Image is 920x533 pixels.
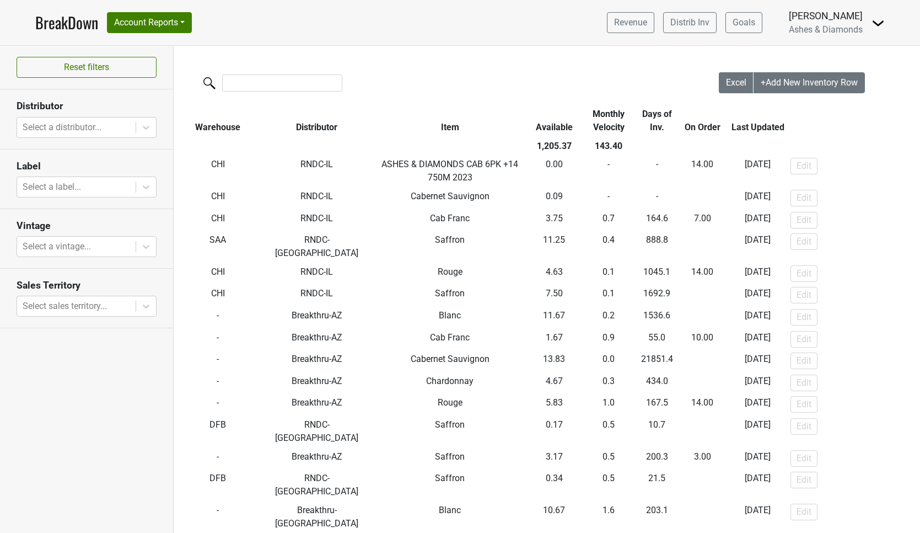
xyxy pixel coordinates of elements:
span: Chardonnay [426,376,474,386]
td: - [174,501,262,533]
td: 0.5 [580,415,637,447]
td: [DATE] [728,285,788,307]
td: RNDC-[GEOGRAPHIC_DATA] [262,231,372,263]
a: Revenue [607,12,654,33]
td: [DATE] [728,328,788,350]
td: Breakthru-AZ [262,350,372,372]
td: 0.1 [580,285,637,307]
td: 1.0 [580,394,637,416]
span: +Add New Inventory Row [761,77,858,88]
th: 1,205.37 [528,137,580,156]
td: 0.5 [580,469,637,501]
td: 0.7 [580,209,637,231]
button: Edit [790,212,817,228]
td: CHI [174,187,262,209]
td: Breakthru-AZ [262,447,372,470]
td: [DATE] [728,469,788,501]
td: 0.1 [580,263,637,285]
td: SAA [174,231,262,263]
td: - [637,156,677,188]
span: Saffron [435,473,465,483]
th: Days of Inv.: activate to sort column ascending [637,105,677,137]
td: CHI [174,156,262,188]
button: Edit [790,331,817,348]
td: [DATE] [728,209,788,231]
td: 1.67 [528,328,580,350]
button: Edit [790,396,817,413]
td: 11.25 [528,231,580,263]
td: [DATE] [728,350,788,372]
td: - [677,156,728,188]
span: Blanc [439,310,461,321]
span: Saffron [435,419,465,430]
td: Breakthru-AZ [262,372,372,394]
td: RNDC-IL [262,156,372,188]
td: 21851.4 [637,350,677,372]
td: 0.34 [528,469,580,501]
td: 3.17 [528,447,580,470]
td: 0.5 [580,447,637,470]
th: 143.40 [580,137,637,156]
th: Warehouse: activate to sort column ascending [174,105,262,137]
td: - [677,306,728,328]
button: Edit [790,158,817,174]
a: Distrib Inv [663,12,717,33]
h3: Distributor [17,100,157,112]
td: 0.2 [580,306,637,328]
td: - [677,447,728,470]
td: - [677,372,728,394]
button: Edit [790,472,817,488]
td: - [174,394,262,416]
th: Monthly Velocity: activate to sort column ascending [580,105,637,137]
td: 888.8 [637,231,677,263]
td: - [677,285,728,307]
td: 10.67 [528,501,580,533]
button: Edit [790,418,817,435]
button: Reset filters [17,57,157,78]
td: RNDC-IL [262,285,372,307]
td: - [174,306,262,328]
span: Cab Franc [430,332,470,343]
button: +Add New Inventory Row [754,72,865,93]
td: - [174,328,262,350]
td: 10.7 [637,415,677,447]
span: Excel [726,77,746,88]
td: 4.63 [528,263,580,285]
td: CHI [174,263,262,285]
th: Distributor: activate to sort column ascending [262,105,372,137]
td: 1.6 [580,501,637,533]
td: 7.50 [528,285,580,307]
td: 200.3 [637,447,677,470]
td: - [580,156,637,188]
td: RNDC-IL [262,263,372,285]
h3: Vintage [17,220,157,232]
td: RNDC-IL [262,187,372,209]
td: - [677,187,728,209]
td: - [580,187,637,209]
td: - [677,394,728,416]
td: 0.09 [528,187,580,209]
td: 21.5 [637,469,677,501]
td: [DATE] [728,263,788,285]
td: - [677,209,728,231]
th: Last Updated: activate to sort column ascending [728,105,788,137]
td: 1536.6 [637,306,677,328]
span: Cabernet Sauvignon [411,191,489,201]
button: Edit [790,353,817,369]
td: 0.00 [528,156,580,188]
th: On Order: activate to sort column ascending [677,105,728,137]
span: Rouge [438,397,462,408]
td: 0.0 [580,350,637,372]
td: 167.5 [637,394,677,416]
span: Ashes & Diamonds [789,24,863,35]
td: DFB [174,469,262,501]
span: Rouge [438,266,462,277]
td: - [677,469,728,501]
td: [DATE] [728,187,788,209]
td: 1692.9 [637,285,677,307]
td: [DATE] [728,306,788,328]
td: [DATE] [728,501,788,533]
td: 203.1 [637,501,677,533]
td: 11.67 [528,306,580,328]
td: RNDC-IL [262,209,372,231]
